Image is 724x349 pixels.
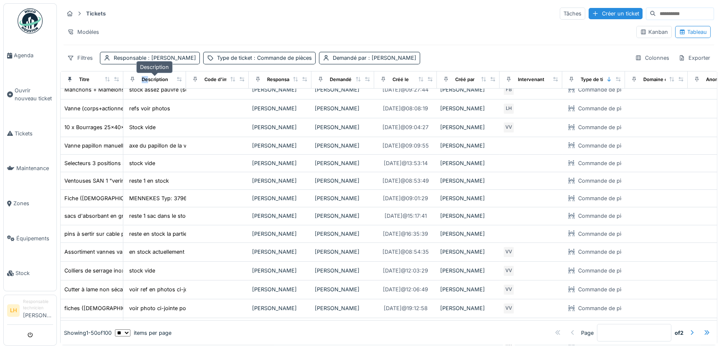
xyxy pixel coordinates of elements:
[315,304,371,312] div: [PERSON_NAME]
[23,298,53,323] li: [PERSON_NAME]
[18,8,43,33] img: Badge_color-CXgf-gQk.svg
[252,194,308,202] div: [PERSON_NAME]
[383,230,428,238] div: [DATE] @ 16:35:39
[252,285,308,293] div: [PERSON_NAME]
[440,267,496,275] div: [PERSON_NAME]
[4,38,56,73] a: Agenda
[578,159,633,167] div: Commande de pièces
[4,73,56,116] a: Ouvrir nouveau ticket
[578,267,633,275] div: Commande de pièces
[581,76,613,83] div: Type de ticket
[129,230,251,238] div: reste en stock la partie en plastique rouge (x3...
[315,212,371,220] div: [PERSON_NAME]
[581,329,594,337] div: Page
[146,55,196,61] span: : [PERSON_NAME]
[252,248,308,256] div: [PERSON_NAME]
[129,86,270,94] div: stock assez pauvre (seulement 2-3 manchons/mame...
[578,212,633,220] div: Commande de pièces
[64,104,208,112] div: Vanne (corps+actionneur) pour alim vapeur Cuve 2 PDD
[64,230,232,238] div: pins à sertir sur cable pour fiche chargeur gerbeurs (voir photos)
[7,298,53,325] a: LH Responsable technicien[PERSON_NAME]
[382,142,429,150] div: [DATE] @ 09:09:55
[440,159,496,167] div: [PERSON_NAME]
[252,123,308,131] div: [PERSON_NAME]
[129,304,250,312] div: voir photo ci-jointe pour exemple (IP44 celle là)
[440,104,496,112] div: [PERSON_NAME]
[440,212,496,220] div: [PERSON_NAME]
[560,8,585,20] div: Tâches
[330,76,360,83] div: Demandé par
[440,285,496,293] div: [PERSON_NAME]
[64,26,103,38] div: Modèles
[252,304,308,312] div: [PERSON_NAME]
[142,76,168,83] div: Description
[640,28,668,36] div: Kanban
[589,8,642,19] div: Créer un ticket
[315,104,371,112] div: [PERSON_NAME]
[204,76,247,83] div: Code d'imputation
[383,285,428,293] div: [DATE] @ 12:06:49
[578,285,633,293] div: Commande de pièces
[115,329,171,337] div: items per page
[440,86,496,94] div: [PERSON_NAME]
[13,199,53,207] span: Zones
[503,246,515,258] div: VV
[267,76,296,83] div: Responsable
[217,54,312,62] div: Type de ticket
[315,142,371,150] div: [PERSON_NAME]
[440,123,496,131] div: [PERSON_NAME]
[14,51,53,59] span: Agenda
[4,186,56,221] a: Zones
[83,10,109,18] strong: Tickets
[578,86,633,94] div: Commande de pièces
[382,123,428,131] div: [DATE] @ 09:04:27
[129,104,170,112] div: refs voir photos
[440,177,496,185] div: [PERSON_NAME]
[7,304,20,317] li: LH
[384,304,428,312] div: [DATE] @ 19:12:58
[382,248,429,256] div: [DATE] @ 08:54:35
[578,304,633,312] div: Commande de pièces
[393,76,409,83] div: Créé le
[578,194,633,202] div: Commande de pièces
[631,52,673,64] div: Colonnes
[440,194,496,202] div: [PERSON_NAME]
[367,55,416,61] span: : [PERSON_NAME]
[129,159,155,167] div: stock vide
[114,54,196,62] div: Responsable
[440,230,496,238] div: [PERSON_NAME]
[15,130,53,138] span: Tickets
[252,55,312,61] span: : Commande de pièces
[129,123,156,131] div: Stock vide
[382,177,429,185] div: [DATE] @ 08:53:49
[315,194,371,202] div: [PERSON_NAME]
[252,212,308,220] div: [PERSON_NAME]
[440,142,496,150] div: [PERSON_NAME]
[64,329,112,337] div: Showing 1 - 50 of 100
[64,212,167,220] div: sacs d'absorbant en granulés (huile, ...)
[578,230,633,238] div: Commande de pièces
[643,76,691,83] div: Domaine d'expertise
[64,285,130,293] div: Cutter à lame non sécable
[252,230,308,238] div: [PERSON_NAME]
[503,122,515,133] div: VV
[315,159,371,167] div: [PERSON_NAME]
[315,267,371,275] div: [PERSON_NAME]
[64,304,251,312] div: fiches ([DEMOGRAPHIC_DATA]) mono "domestiques" à monter sur câble
[15,269,53,277] span: Stock
[64,86,255,94] div: Manchons + Mamelons inox assortiment de tailles diverses (1/8" -> ... 1" ?)
[503,284,515,296] div: VV
[252,104,308,112] div: [PERSON_NAME]
[129,177,169,185] div: reste 1 en stock
[503,265,515,277] div: VV
[64,194,263,202] div: Fiche ([DEMOGRAPHIC_DATA]) 2P+T - 16A-6H - IP67 / MENNEKES Typ: 3796
[4,151,56,186] a: Maintenance
[578,123,633,131] div: Commande de pièces
[384,159,428,167] div: [DATE] @ 13:53:14
[129,212,250,220] div: reste 1 sac dans le stock atelier à coté des hu...
[252,142,308,150] div: [PERSON_NAME]
[455,76,474,83] div: Créé par
[23,298,53,311] div: Responsable technicien
[252,267,308,275] div: [PERSON_NAME]
[129,142,256,150] div: axe du papillon de la vanne de vidange bac lava...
